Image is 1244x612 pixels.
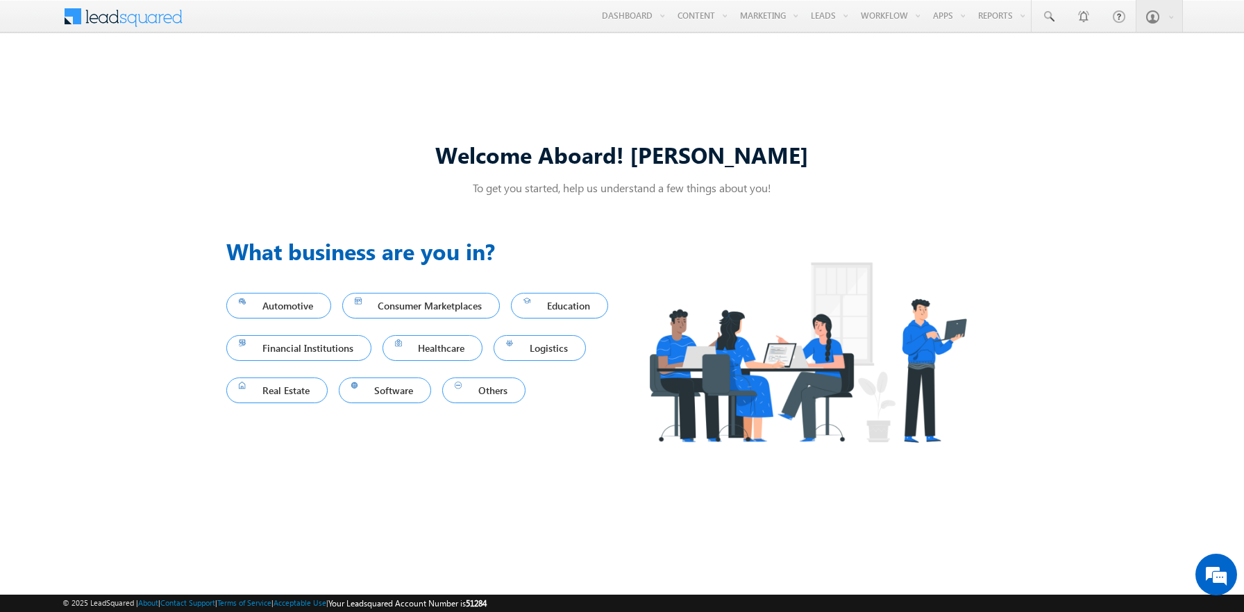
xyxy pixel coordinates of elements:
[506,339,573,357] span: Logistics
[351,381,419,400] span: Software
[622,235,993,470] img: Industry.png
[355,296,488,315] span: Consumer Marketplaces
[395,339,471,357] span: Healthcare
[274,598,326,607] a: Acceptable Use
[226,139,1018,169] div: Welcome Aboard! [PERSON_NAME]
[226,235,622,268] h3: What business are you in?
[523,296,596,315] span: Education
[328,598,487,609] span: Your Leadsquared Account Number is
[466,598,487,609] span: 51284
[62,597,487,610] span: © 2025 LeadSquared | | | | |
[160,598,215,607] a: Contact Support
[239,381,315,400] span: Real Estate
[226,180,1018,195] p: To get you started, help us understand a few things about you!
[239,339,359,357] span: Financial Institutions
[138,598,158,607] a: About
[455,381,513,400] span: Others
[239,296,319,315] span: Automotive
[217,598,271,607] a: Terms of Service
